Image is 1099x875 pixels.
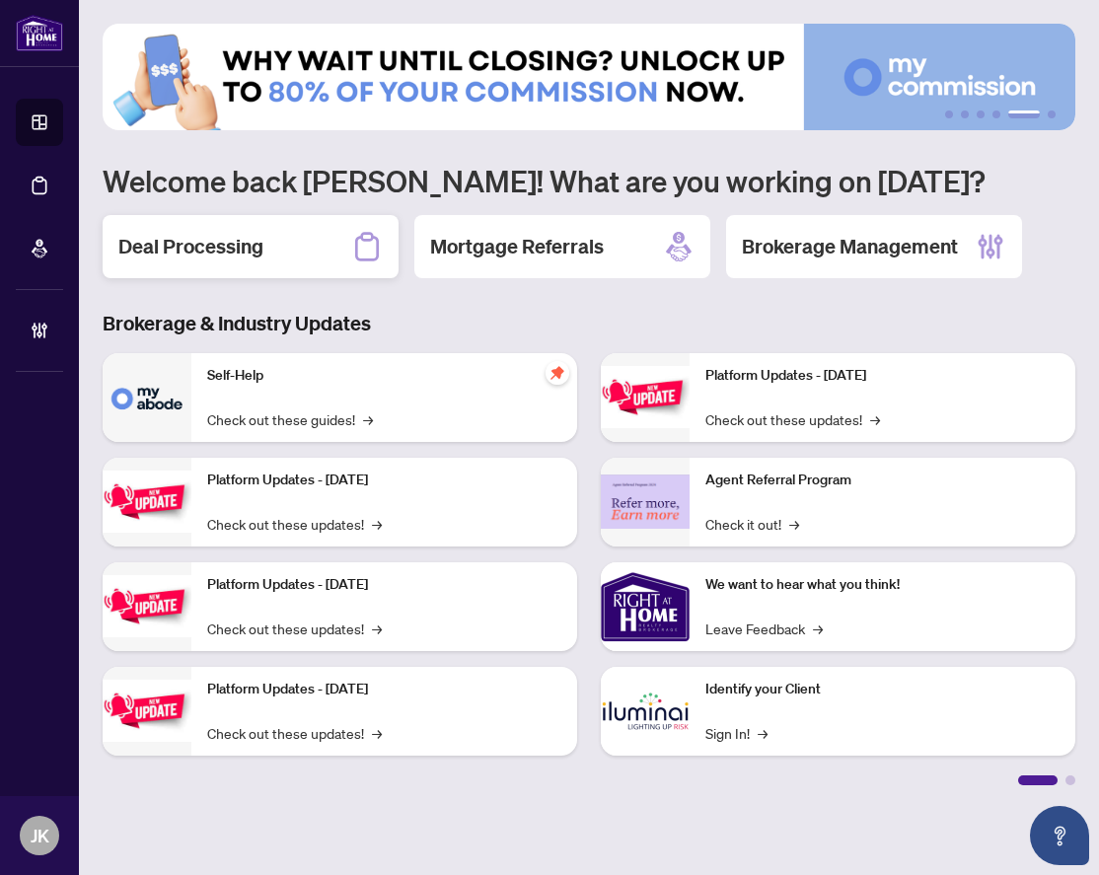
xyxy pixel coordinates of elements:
[705,365,1060,387] p: Platform Updates - [DATE]
[207,408,373,430] a: Check out these guides!→
[992,110,1000,118] button: 4
[813,618,823,639] span: →
[705,722,768,744] a: Sign In!→
[601,366,690,428] img: Platform Updates - June 23, 2025
[1048,110,1056,118] button: 6
[601,667,690,756] img: Identify your Client
[103,353,191,442] img: Self-Help
[705,408,880,430] a: Check out these updates!→
[705,574,1060,596] p: We want to hear what you think!
[103,310,1075,337] h3: Brokerage & Industry Updates
[1030,806,1089,865] button: Open asap
[372,513,382,535] span: →
[103,471,191,533] img: Platform Updates - September 16, 2025
[118,233,263,260] h2: Deal Processing
[546,361,569,385] span: pushpin
[705,513,799,535] a: Check it out!→
[207,365,561,387] p: Self-Help
[207,513,382,535] a: Check out these updates!→
[870,408,880,430] span: →
[207,722,382,744] a: Check out these updates!→
[103,575,191,637] img: Platform Updates - July 21, 2025
[705,470,1060,491] p: Agent Referral Program
[789,513,799,535] span: →
[16,15,63,51] img: logo
[363,408,373,430] span: →
[103,24,1075,130] img: Slide 4
[742,233,958,260] h2: Brokerage Management
[1008,110,1040,118] button: 5
[705,618,823,639] a: Leave Feedback→
[705,679,1060,700] p: Identify your Client
[977,110,985,118] button: 3
[945,110,953,118] button: 1
[207,574,561,596] p: Platform Updates - [DATE]
[207,470,561,491] p: Platform Updates - [DATE]
[207,618,382,639] a: Check out these updates!→
[430,233,604,260] h2: Mortgage Referrals
[961,110,969,118] button: 2
[601,562,690,651] img: We want to hear what you think!
[103,162,1075,199] h1: Welcome back [PERSON_NAME]! What are you working on [DATE]?
[372,618,382,639] span: →
[207,679,561,700] p: Platform Updates - [DATE]
[372,722,382,744] span: →
[31,822,49,849] span: JK
[103,680,191,742] img: Platform Updates - July 8, 2025
[601,474,690,529] img: Agent Referral Program
[758,722,768,744] span: →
